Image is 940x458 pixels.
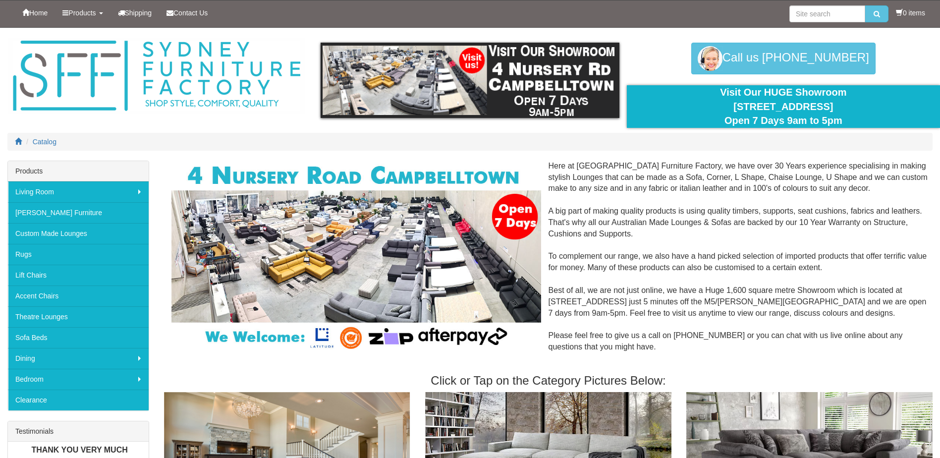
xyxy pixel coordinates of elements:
[29,9,48,17] span: Home
[8,421,149,442] div: Testimonials
[634,85,933,128] div: Visit Our HUGE Showroom [STREET_ADDRESS] Open 7 Days 9am to 5pm
[68,9,96,17] span: Products
[31,446,127,454] b: THANK YOU VERY MUCH
[8,348,149,369] a: Dining
[15,0,55,25] a: Home
[159,0,215,25] a: Contact Us
[8,181,149,202] a: Living Room
[8,38,305,114] img: Sydney Furniture Factory
[164,161,933,364] div: Here at [GEOGRAPHIC_DATA] Furniture Factory, we have over 30 Years experience specialising in mak...
[171,161,541,353] img: Corner Modular Lounges
[8,306,149,327] a: Theatre Lounges
[8,244,149,265] a: Rugs
[789,5,865,22] input: Site search
[8,202,149,223] a: [PERSON_NAME] Furniture
[125,9,152,17] span: Shipping
[321,43,619,118] img: showroom.gif
[8,265,149,286] a: Lift Chairs
[33,138,56,146] a: Catalog
[8,327,149,348] a: Sofa Beds
[173,9,208,17] span: Contact Us
[8,161,149,181] div: Products
[8,390,149,410] a: Clearance
[164,374,933,387] h3: Click or Tap on the Category Pictures Below:
[896,8,925,18] li: 0 items
[8,223,149,244] a: Custom Made Lounges
[8,286,149,306] a: Accent Chairs
[55,0,110,25] a: Products
[8,369,149,390] a: Bedroom
[111,0,160,25] a: Shipping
